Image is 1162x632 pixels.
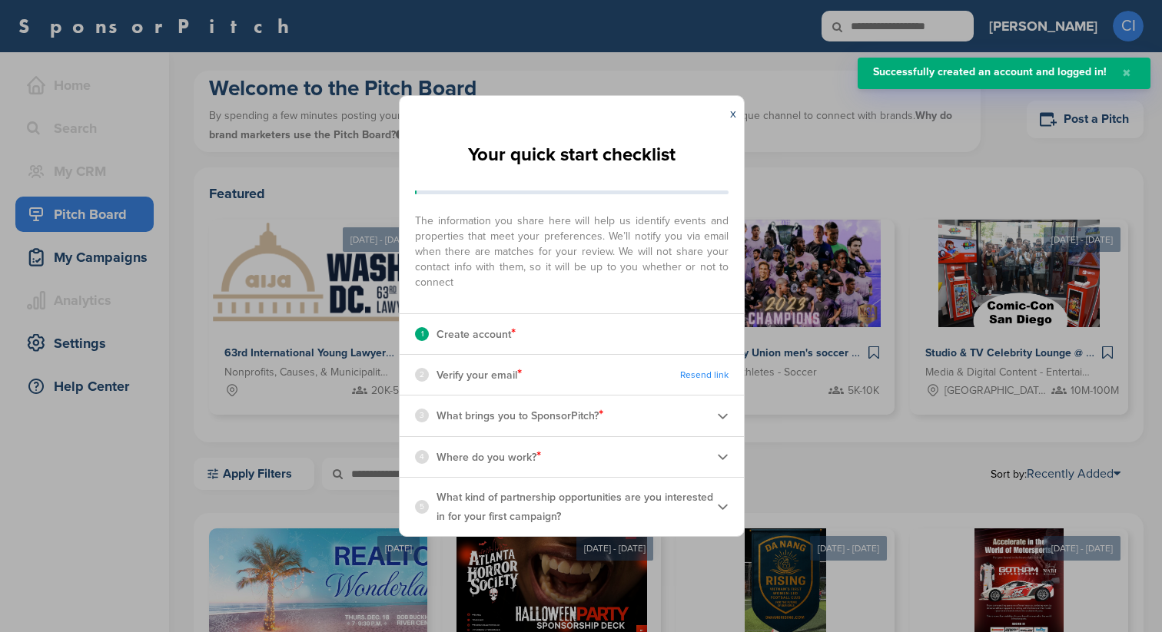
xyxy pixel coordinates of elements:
a: x [730,106,736,121]
div: 4 [415,450,429,464]
div: 5 [415,500,429,514]
span: The information you share here will help us identify events and properties that meet your prefere... [415,206,729,290]
img: Checklist arrow 2 [717,451,729,462]
p: Where do you work? [437,447,541,467]
h2: Your quick start checklist [468,138,676,172]
p: Verify your email [437,365,522,385]
div: 1 [415,327,429,341]
p: What brings you to SponsorPitch? [437,405,603,425]
div: 2 [415,368,429,382]
button: Close [1118,67,1135,80]
p: Create account [437,324,516,344]
p: What kind of partnership opportunities are you interested in for your first campaign? [437,488,717,526]
img: Checklist arrow 2 [717,501,729,512]
div: 3 [415,409,429,422]
a: Resend link [680,369,729,381]
div: Successfully created an account and logged in! [873,67,1107,78]
img: Checklist arrow 2 [717,410,729,422]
